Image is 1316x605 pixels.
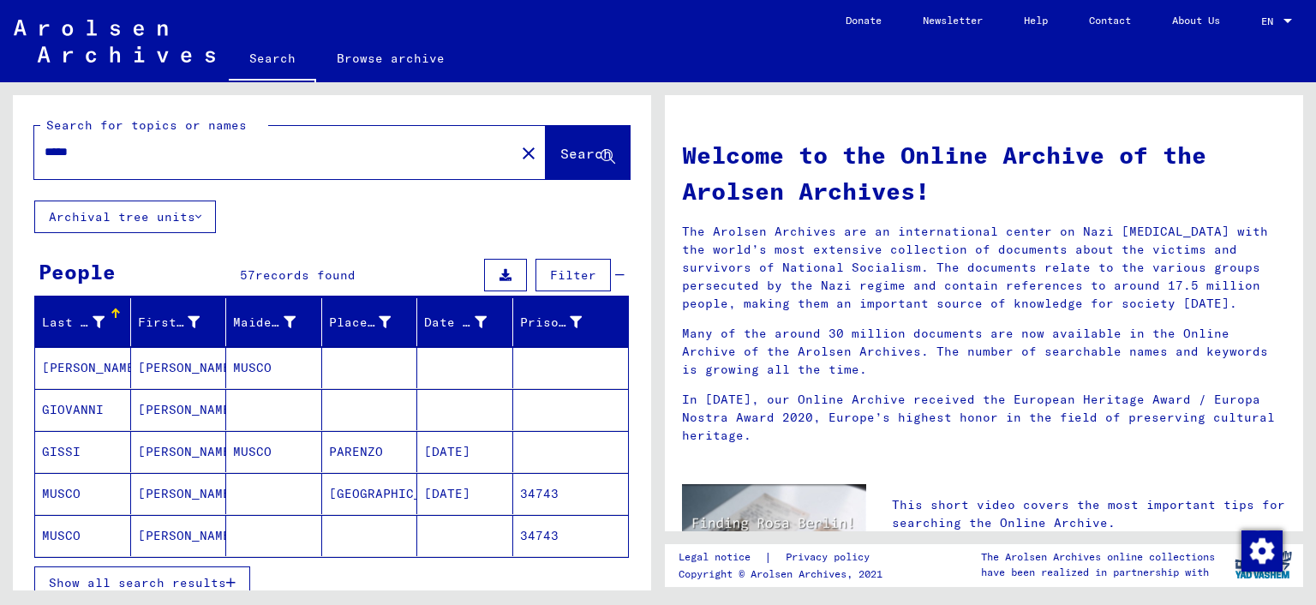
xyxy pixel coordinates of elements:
[14,20,215,63] img: Arolsen_neg.svg
[131,431,227,472] mat-cell: [PERSON_NAME]
[42,308,130,336] div: Last Name
[46,117,247,133] mat-label: Search for topics or names
[682,223,1286,313] p: The Arolsen Archives are an international center on Nazi [MEDICAL_DATA] with the world’s most ext...
[138,314,200,332] div: First Name
[981,549,1215,565] p: The Arolsen Archives online collections
[535,259,611,291] button: Filter
[329,314,392,332] div: Place of Birth
[39,256,116,287] div: People
[322,298,418,346] mat-header-cell: Place of Birth
[226,431,322,472] mat-cell: MUSCO
[35,431,131,472] mat-cell: GISSI
[682,391,1286,445] p: In [DATE], our Online Archive received the European Heritage Award / Europa Nostra Award 2020, Eu...
[226,298,322,346] mat-header-cell: Maiden Name
[892,496,1286,532] p: This short video covers the most important tips for searching the Online Archive.
[424,314,487,332] div: Date of Birth
[679,548,890,566] div: |
[42,314,105,332] div: Last Name
[35,298,131,346] mat-header-cell: Last Name
[679,548,764,566] a: Legal notice
[1261,15,1280,27] span: EN
[131,347,227,388] mat-cell: [PERSON_NAME]
[520,314,583,332] div: Prisoner #
[518,143,539,164] mat-icon: close
[34,201,216,233] button: Archival tree units
[679,566,890,582] p: Copyright © Arolsen Archives, 2021
[35,515,131,556] mat-cell: MUSCO
[322,473,418,514] mat-cell: [GEOGRAPHIC_DATA]
[772,548,890,566] a: Privacy policy
[35,473,131,514] mat-cell: MUSCO
[226,347,322,388] mat-cell: MUSCO
[560,145,612,162] span: Search
[49,575,226,590] span: Show all search results
[981,565,1215,580] p: have been realized in partnership with
[35,389,131,430] mat-cell: GIOVANNI
[131,473,227,514] mat-cell: [PERSON_NAME]
[131,389,227,430] mat-cell: [PERSON_NAME]
[131,515,227,556] mat-cell: [PERSON_NAME]
[513,298,629,346] mat-header-cell: Prisoner #
[138,308,226,336] div: First Name
[546,126,630,179] button: Search
[1231,543,1295,586] img: yv_logo.png
[513,515,629,556] mat-cell: 34743
[417,298,513,346] mat-header-cell: Date of Birth
[513,473,629,514] mat-cell: 34743
[424,308,512,336] div: Date of Birth
[682,325,1286,379] p: Many of the around 30 million documents are now available in the Online Archive of the Arolsen Ar...
[131,298,227,346] mat-header-cell: First Name
[233,308,321,336] div: Maiden Name
[255,267,356,283] span: records found
[520,308,608,336] div: Prisoner #
[417,473,513,514] mat-cell: [DATE]
[34,566,250,599] button: Show all search results
[682,137,1286,209] h1: Welcome to the Online Archive of the Arolsen Archives!
[229,38,316,82] a: Search
[35,347,131,388] mat-cell: [PERSON_NAME]
[550,267,596,283] span: Filter
[233,314,296,332] div: Maiden Name
[240,267,255,283] span: 57
[417,431,513,472] mat-cell: [DATE]
[1241,530,1282,571] div: Change consent
[329,308,417,336] div: Place of Birth
[511,135,546,170] button: Clear
[316,38,465,79] a: Browse archive
[1241,530,1283,572] img: Change consent
[682,484,866,584] img: video.jpg
[322,431,418,472] mat-cell: PARENZO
